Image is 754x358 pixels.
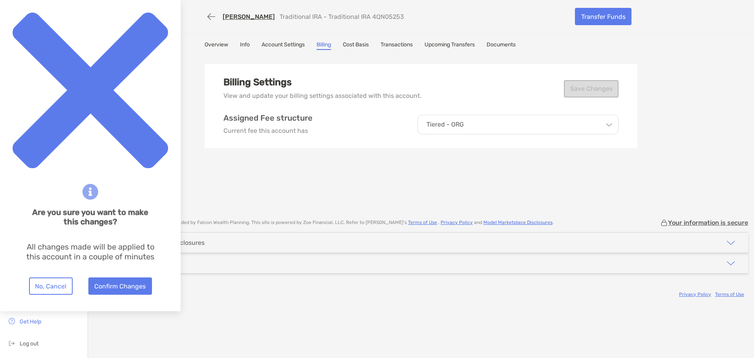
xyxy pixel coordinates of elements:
[24,207,156,226] h6: Are you sure you want to make this changes?
[29,277,73,295] button: No, Cancel
[82,184,98,200] img: blue information icon
[24,242,156,262] p: All changes made will be applied to this account in a couple of minutes
[13,13,168,168] img: close modal icon
[88,277,152,295] button: Confirm Changes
